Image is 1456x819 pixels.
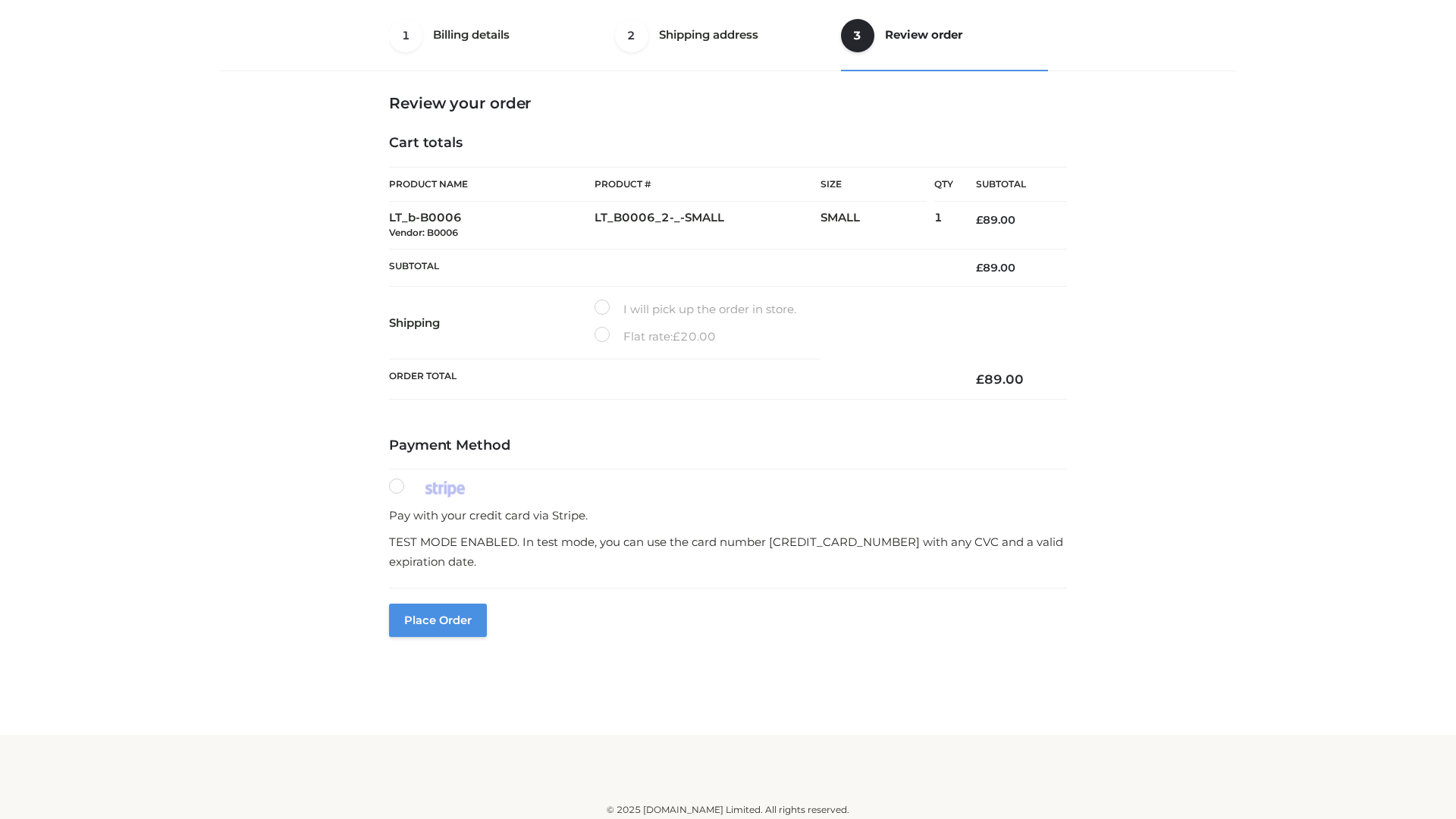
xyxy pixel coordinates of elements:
span: £ [976,372,984,387]
label: I will pick up the order in store. [595,300,796,319]
span: £ [673,329,680,344]
th: Subtotal [389,249,953,286]
small: Vendor: B0006 [389,227,458,238]
bdi: 20.00 [673,329,716,344]
bdi: 89.00 [976,372,1024,387]
p: TEST MODE ENABLED. In test mode, you can use the card number [CREDIT_CARD_NUMBER] with any CVC an... [389,532,1067,571]
th: Shipping [389,287,595,359]
th: Qty [934,167,953,202]
th: Order Total [389,359,953,400]
button: Place order [389,604,487,637]
bdi: 89.00 [976,261,1015,275]
bdi: 89.00 [976,213,1015,227]
th: Subtotal [953,168,1067,202]
th: Product Name [389,167,595,202]
td: SMALL [821,202,934,249]
span: £ [976,261,983,275]
h3: Review your order [389,94,1067,112]
th: Product # [595,167,821,202]
td: LT_B0006_2-_-SMALL [595,202,821,249]
h4: Cart totals [389,135,1067,152]
span: £ [976,213,983,227]
th: Size [821,168,927,202]
td: LT_b-B0006 [389,202,595,249]
h4: Payment Method [389,438,1067,454]
p: Pay with your credit card via Stripe. [389,506,1067,526]
td: 1 [934,202,953,249]
label: Flat rate: [595,327,716,347]
div: © 2025 [DOMAIN_NAME] Limited. All rights reserved. [225,802,1231,817]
